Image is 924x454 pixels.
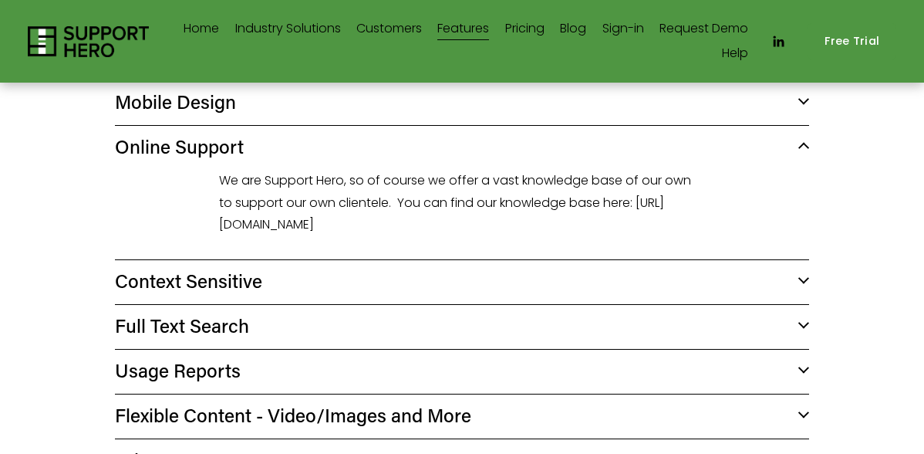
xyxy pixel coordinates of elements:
[560,17,586,42] a: Blog
[722,42,748,66] a: Help
[184,17,219,42] a: Home
[115,402,799,427] span: Flexible Content - Video/Images and More
[659,17,748,42] a: Request Demo
[115,170,810,259] div: Online Support
[235,18,341,40] span: Industry Solutions
[115,81,810,125] button: Mobile Design
[115,350,810,394] button: Usage Reports
[115,89,799,113] span: Mobile Design
[115,268,799,293] span: Context Sensitive
[437,17,489,42] a: Features
[115,126,810,170] button: Online Support
[115,260,810,304] button: Context Sensitive
[219,170,706,236] p: We are Support Hero, so of course we offer a vast knowledge base of our own to support our own cl...
[115,305,810,349] button: Full Text Search
[771,34,786,49] a: LinkedIn
[115,395,810,439] button: Flexible Content - Video/Images and More
[505,17,545,42] a: Pricing
[115,357,799,382] span: Usage Reports
[115,313,799,337] span: Full Text Search
[356,17,422,42] a: Customers
[28,26,149,57] img: Support Hero
[808,23,896,59] a: Free Trial
[602,17,644,42] a: Sign-in
[235,17,341,42] a: folder dropdown
[115,134,799,158] span: Online Support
